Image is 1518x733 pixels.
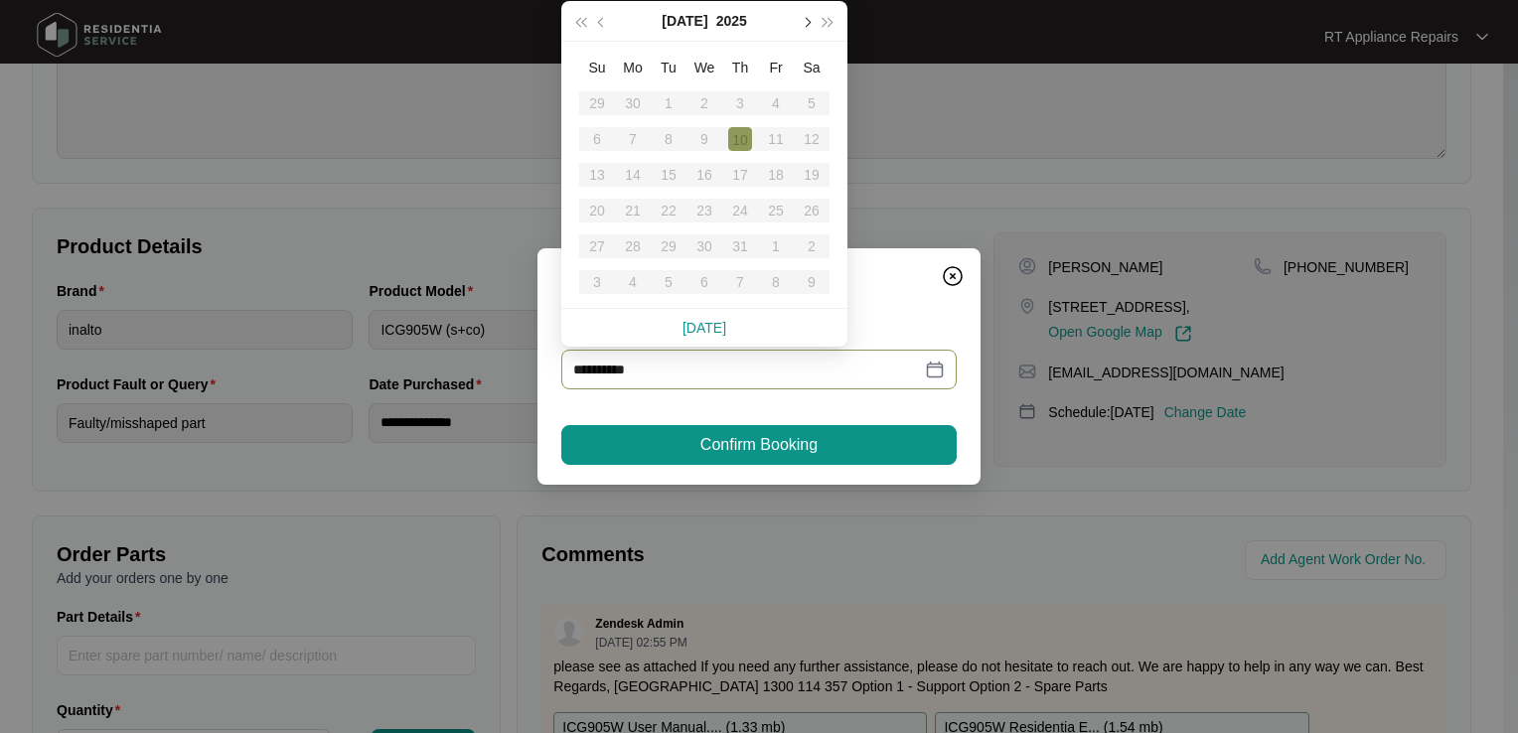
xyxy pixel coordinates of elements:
[573,359,921,380] input: Date
[686,50,722,85] th: We
[700,433,818,457] span: Confirm Booking
[662,1,707,41] button: [DATE]
[683,320,726,336] a: [DATE]
[941,264,965,288] img: closeCircle
[794,50,830,85] th: Sa
[722,50,758,85] th: Th
[561,425,957,465] button: Confirm Booking
[579,50,615,85] th: Su
[758,50,794,85] th: Fr
[716,1,747,41] button: 2025
[615,50,651,85] th: Mo
[937,260,969,292] button: Close
[651,50,686,85] th: Tu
